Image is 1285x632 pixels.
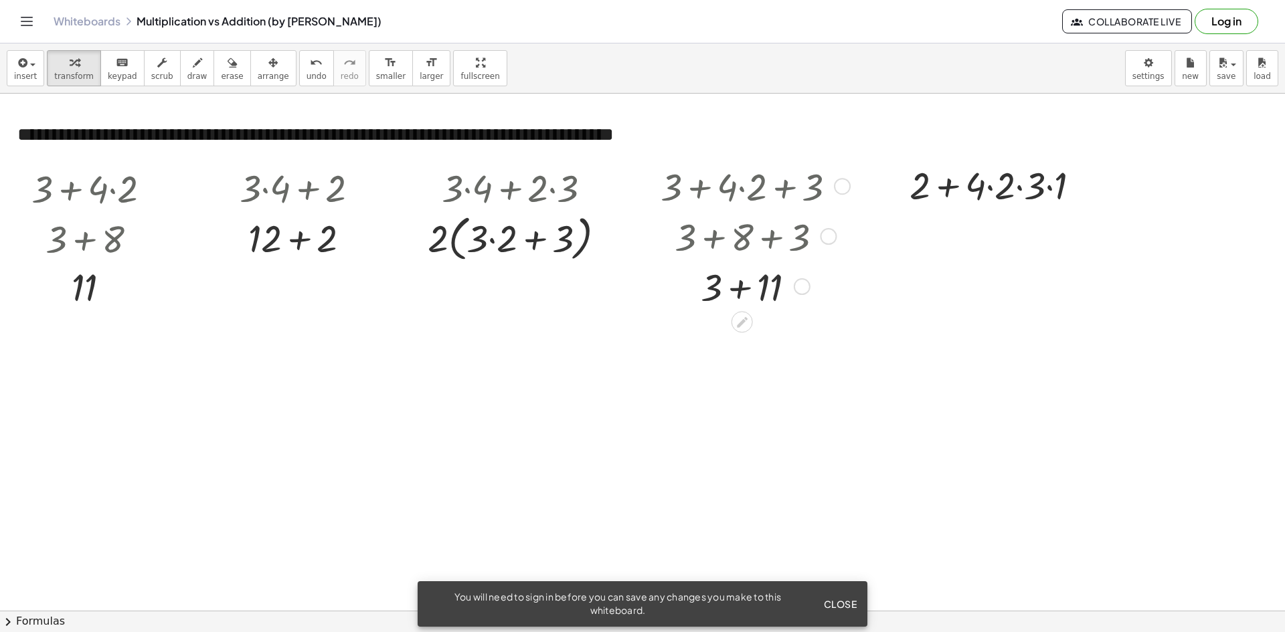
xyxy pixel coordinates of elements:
span: smaller [376,72,406,81]
span: scrub [151,72,173,81]
div: You will need to sign in before you can save any changes you make to this whiteboard. [428,591,807,617]
button: insert [7,50,44,86]
button: draw [180,50,215,86]
span: erase [221,72,243,81]
i: undo [310,55,323,71]
i: format_size [384,55,397,71]
span: Collaborate Live [1074,15,1181,27]
button: arrange [250,50,296,86]
button: redoredo [333,50,366,86]
span: settings [1132,72,1165,81]
span: fullscreen [460,72,499,81]
span: keypad [108,72,137,81]
button: erase [213,50,250,86]
button: undoundo [299,50,334,86]
span: draw [187,72,207,81]
span: load [1254,72,1271,81]
span: new [1182,72,1199,81]
button: Toggle navigation [16,11,37,32]
button: save [1209,50,1244,86]
button: format_sizelarger [412,50,450,86]
button: scrub [144,50,181,86]
button: fullscreen [453,50,507,86]
span: transform [54,72,94,81]
i: format_size [425,55,438,71]
i: keyboard [116,55,128,71]
span: redo [341,72,359,81]
span: undo [307,72,327,81]
i: redo [343,55,356,71]
button: load [1246,50,1278,86]
a: Whiteboards [54,15,120,28]
button: keyboardkeypad [100,50,145,86]
button: transform [47,50,101,86]
span: larger [420,72,443,81]
button: Log in [1195,9,1258,34]
button: format_sizesmaller [369,50,413,86]
span: arrange [258,72,289,81]
button: settings [1125,50,1172,86]
span: save [1217,72,1235,81]
span: Close [823,598,857,610]
span: insert [14,72,37,81]
button: Close [818,592,862,616]
div: Edit math [732,312,753,333]
button: new [1175,50,1207,86]
button: Collaborate Live [1062,9,1192,33]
